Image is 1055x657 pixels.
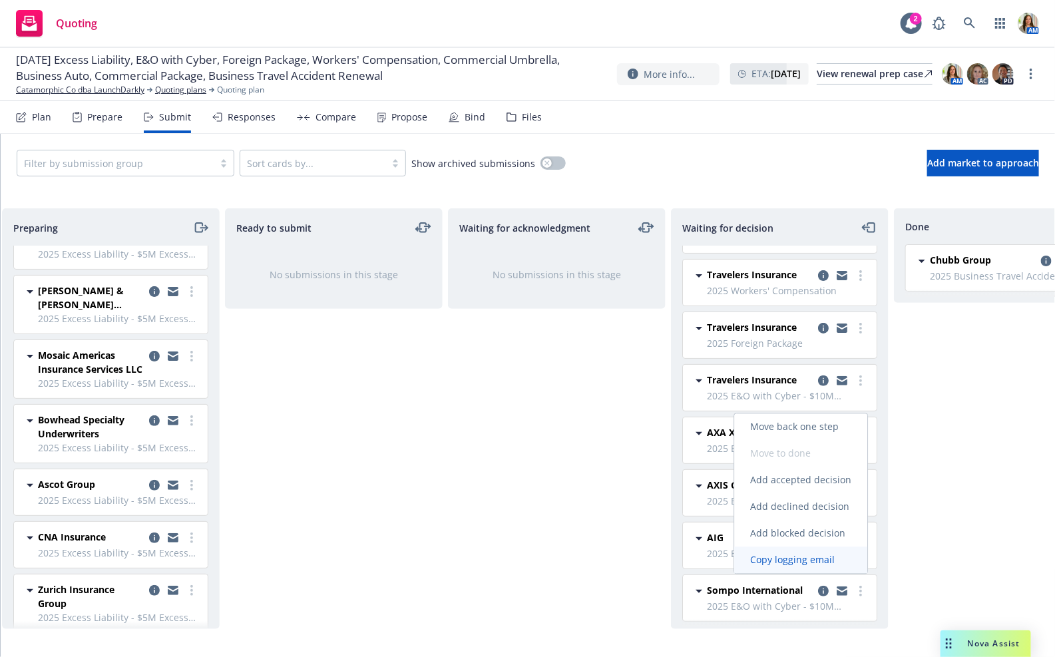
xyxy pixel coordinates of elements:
[771,67,801,80] strong: [DATE]
[165,477,181,493] a: copy logging email
[1038,253,1054,269] a: copy logging email
[11,5,103,42] a: Quoting
[853,583,869,599] a: more
[38,582,144,610] span: Zurich Insurance Group
[707,441,869,455] span: 2025 E&O with Cyber - $10M Primary Cyber/E&O
[411,156,535,170] span: Show archived submissions
[184,530,200,546] a: more
[815,373,831,389] a: copy logging email
[735,447,827,460] span: Move to done
[38,376,200,390] span: 2025 Excess Liability - $5M Excess Cyber/Tech E&O
[236,221,312,235] span: Ready to submit
[146,582,162,598] a: copy logging email
[16,52,606,84] span: [DATE] Excess Liability, E&O with Cyber, Foreign Package, Workers' Compensation, Commercial Umbre...
[415,220,431,236] a: moveLeftRight
[465,112,485,122] div: Bind
[38,546,200,560] span: 2025 Excess Liability - $5M Excess Cyber/Tech E&O
[735,474,868,487] span: Add accepted decision
[87,112,122,122] div: Prepare
[926,10,952,37] a: Report a Bug
[817,63,933,85] a: View renewal prep case
[165,348,181,364] a: copy logging email
[707,478,763,492] span: AXIS Capital
[16,84,144,96] a: Catamorphic Co dba LaunchDarkly
[992,63,1014,85] img: photo
[165,284,181,300] a: copy logging email
[38,477,95,491] span: Ascot Group
[146,284,162,300] a: copy logging email
[1018,13,1039,34] img: photo
[905,220,929,234] span: Done
[617,63,720,85] button: More info...
[707,494,869,508] span: 2025 E&O with Cyber - $10M Primary Cyber/E&O
[38,493,200,507] span: 2025 Excess Liability - $5M Excess Cyber/Tech E&O
[815,320,831,336] a: copy logging email
[815,268,831,284] a: copy logging email
[707,284,869,298] span: 2025 Workers' Compensation
[967,63,988,85] img: photo
[707,389,869,403] span: 2025 E&O with Cyber - $10M Primary Cyber/E&O
[1023,66,1039,82] a: more
[735,554,851,566] span: Copy logging email
[853,373,869,389] a: more
[834,373,850,389] a: copy logging email
[853,268,869,284] a: more
[927,156,1039,169] span: Add market to approach
[38,413,144,441] span: Bowhead Specialty Underwriters
[159,112,191,122] div: Submit
[707,268,797,282] span: Travelers Insurance
[707,425,740,439] span: AXA XL
[13,221,58,235] span: Preparing
[735,501,866,513] span: Add declined decision
[32,112,51,122] div: Plan
[707,320,797,334] span: Travelers Insurance
[956,10,983,37] a: Search
[56,18,97,29] span: Quoting
[707,531,724,545] span: AIG
[910,13,922,25] div: 2
[707,583,803,597] span: Sompo International
[217,84,264,96] span: Quoting plan
[930,253,991,267] span: Chubb Group
[184,582,200,598] a: more
[638,220,654,236] a: moveLeftRight
[228,112,276,122] div: Responses
[192,220,208,236] a: moveRight
[735,421,855,433] span: Move back one step
[682,221,773,235] span: Waiting for decision
[834,320,850,336] a: copy logging email
[815,583,831,599] a: copy logging email
[942,63,963,85] img: photo
[146,348,162,364] a: copy logging email
[146,413,162,429] a: copy logging email
[316,112,356,122] div: Compare
[38,284,144,312] span: [PERSON_NAME] & [PERSON_NAME] ([GEOGRAPHIC_DATA])
[184,477,200,493] a: more
[38,312,200,326] span: 2025 Excess Liability - $5M Excess Cyber/Tech E&O
[707,373,797,387] span: Travelers Insurance
[38,441,200,455] span: 2025 Excess Liability - $5M Excess Cyber/Tech E&O
[817,64,933,84] div: View renewal prep case
[941,630,957,657] div: Drag to move
[987,10,1014,37] a: Switch app
[751,67,801,81] span: ETA :
[522,112,542,122] div: Files
[459,221,590,235] span: Waiting for acknowledgment
[941,630,1031,657] button: Nova Assist
[834,268,850,284] a: copy logging email
[184,284,200,300] a: more
[968,638,1020,649] span: Nova Assist
[735,527,862,540] span: Add blocked decision
[927,150,1039,176] button: Add market to approach
[184,413,200,429] a: more
[470,268,644,282] div: No submissions in this stage
[165,413,181,429] a: copy logging email
[707,547,869,560] span: 2025 E&O with Cyber - $10M Primary Cyber/E&O
[155,84,206,96] a: Quoting plans
[165,582,181,598] a: copy logging email
[707,336,869,350] span: 2025 Foreign Package
[853,320,869,336] a: more
[38,530,106,544] span: CNA Insurance
[146,477,162,493] a: copy logging email
[38,610,200,624] span: 2025 Excess Liability - $5M Excess Cyber/Tech E&O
